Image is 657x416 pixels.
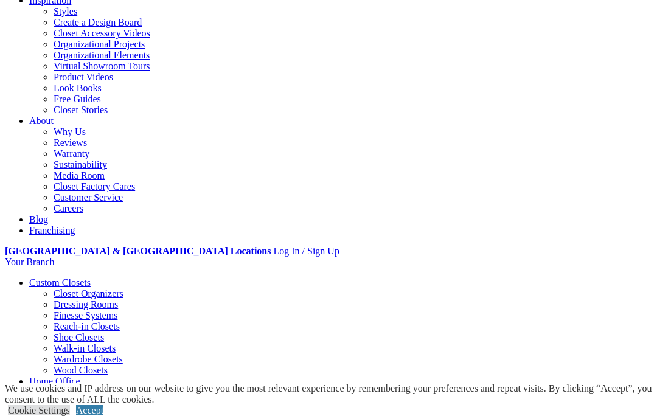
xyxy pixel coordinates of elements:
[54,72,113,82] a: Product Videos
[54,159,107,170] a: Sustainability
[54,61,150,71] a: Virtual Showroom Tours
[54,28,150,38] a: Closet Accessory Videos
[54,170,105,181] a: Media Room
[54,321,120,331] a: Reach-in Closets
[54,148,89,159] a: Warranty
[5,246,271,256] a: [GEOGRAPHIC_DATA] & [GEOGRAPHIC_DATA] Locations
[29,214,48,224] a: Blog
[54,203,83,213] a: Careers
[54,137,87,148] a: Reviews
[54,6,77,16] a: Styles
[76,405,103,415] a: Accept
[54,299,118,310] a: Dressing Rooms
[5,383,657,405] div: We use cookies and IP address on our website to give you the most relevant experience by remember...
[5,257,54,267] a: Your Branch
[54,343,116,353] a: Walk-in Closets
[54,83,102,93] a: Look Books
[54,332,104,342] a: Shoe Closets
[54,127,86,137] a: Why Us
[29,225,75,235] a: Franchising
[54,105,108,115] a: Closet Stories
[54,50,150,60] a: Organizational Elements
[54,17,142,27] a: Create a Design Board
[54,288,123,299] a: Closet Organizers
[29,376,80,386] a: Home Office
[54,192,123,203] a: Customer Service
[54,181,135,192] a: Closet Factory Cares
[54,94,101,104] a: Free Guides
[54,365,108,375] a: Wood Closets
[54,39,145,49] a: Organizational Projects
[29,116,54,126] a: About
[8,405,70,415] a: Cookie Settings
[54,310,117,321] a: Finesse Systems
[273,246,339,256] a: Log In / Sign Up
[54,354,123,364] a: Wardrobe Closets
[29,277,91,288] a: Custom Closets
